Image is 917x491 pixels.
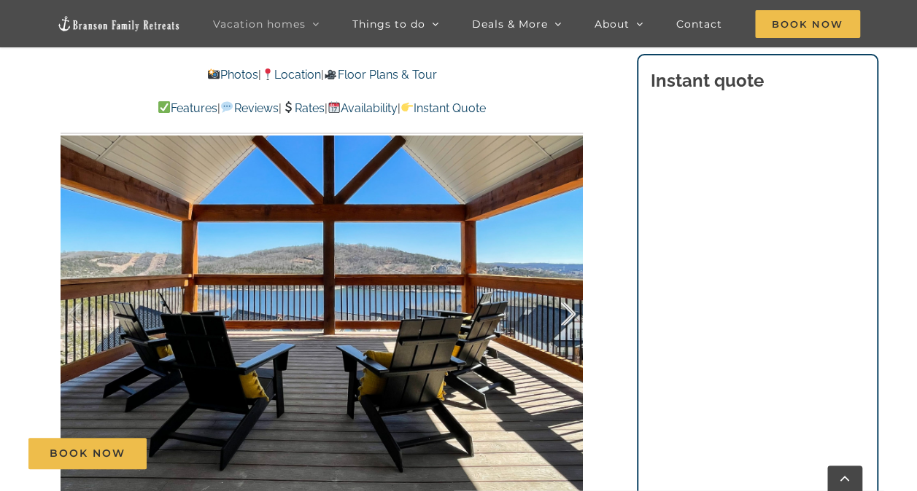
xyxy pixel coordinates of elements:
span: Book Now [755,10,860,38]
a: Features [158,101,217,115]
a: Photos [207,68,258,82]
a: Availability [328,101,398,115]
a: Instant Quote [401,101,486,115]
span: Deals & More [472,19,548,29]
span: Vacation homes [213,19,306,29]
img: 📆 [328,101,340,113]
a: Book Now [28,438,147,469]
img: 📸 [208,68,220,80]
a: Floor Plans & Tour [324,68,436,82]
a: Rates [282,101,325,115]
span: About [595,19,630,29]
span: Things to do [352,19,425,29]
img: 💲 [282,101,294,113]
strong: Instant quote [651,70,764,91]
span: Book Now [50,447,125,460]
img: Branson Family Retreats Logo [57,15,181,32]
img: 👉 [401,101,413,113]
a: Location [261,68,321,82]
a: Reviews [220,101,278,115]
p: | | [61,66,583,85]
img: 🎥 [325,68,336,80]
img: 💬 [221,101,233,113]
span: Contact [676,19,722,29]
img: 📍 [262,68,274,80]
p: | | | | [61,99,583,118]
img: ✅ [158,101,170,113]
